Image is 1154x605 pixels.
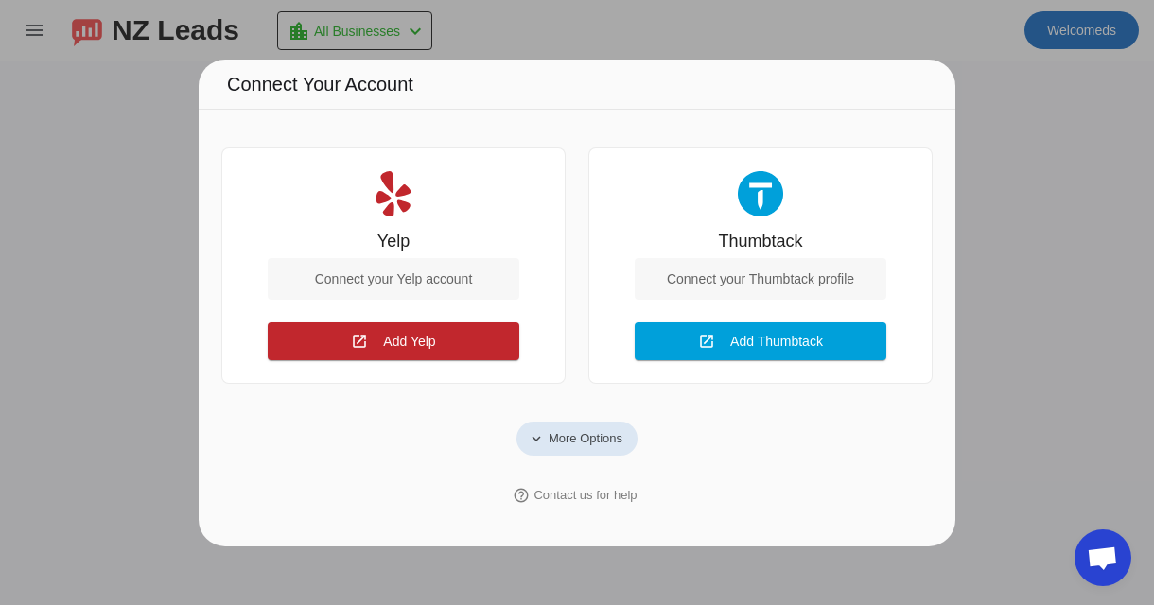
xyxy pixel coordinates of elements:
[377,232,410,251] div: Yelp
[718,232,802,251] div: Thumbtack
[635,322,886,360] button: Add Thumbtack
[1075,529,1131,586] div: Open chat
[698,333,715,350] mat-icon: open_in_new
[501,478,652,512] button: Contact us for help
[513,487,530,504] mat-icon: help_outline
[549,429,622,448] span: More Options
[635,258,886,300] div: Connect your Thumbtack profile
[730,334,823,349] span: Add Thumbtack
[268,258,519,300] div: Connect your Yelp account
[738,171,783,216] img: Thumbtack
[351,333,368,350] mat-icon: open_in_new
[528,430,545,447] mat-icon: expand_more
[227,69,413,99] span: Connect Your Account
[383,334,435,349] span: Add Yelp
[516,422,638,456] button: More Options
[371,171,416,216] img: Yelp
[533,486,637,505] span: Contact us for help
[268,322,519,360] button: Add Yelp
